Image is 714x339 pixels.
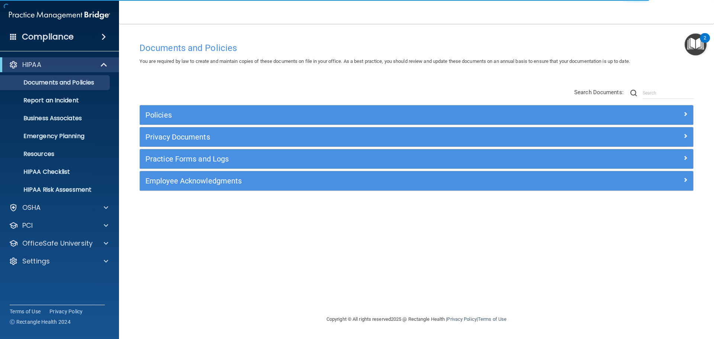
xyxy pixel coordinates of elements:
[685,33,707,55] button: Open Resource Center, 2 new notifications
[5,132,106,140] p: Emergency Planning
[5,115,106,122] p: Business Associates
[9,203,108,212] a: OSHA
[145,155,549,163] h5: Practice Forms and Logs
[5,97,106,104] p: Report an Incident
[9,221,108,230] a: PCI
[630,90,637,96] img: ic-search.3b580494.png
[585,286,705,316] iframe: Drift Widget Chat Controller
[49,308,83,315] a: Privacy Policy
[10,308,41,315] a: Terms of Use
[22,239,93,248] p: OfficeSafe University
[22,32,74,42] h4: Compliance
[478,316,506,322] a: Terms of Use
[145,109,688,121] a: Policies
[9,60,108,69] a: HIPAA
[139,58,630,64] span: You are required by law to create and maintain copies of these documents on file in your office. ...
[9,239,108,248] a: OfficeSafe University
[22,221,33,230] p: PCI
[22,60,41,69] p: HIPAA
[145,111,549,119] h5: Policies
[704,38,706,48] div: 2
[145,177,549,185] h5: Employee Acknowledgments
[5,150,106,158] p: Resources
[145,131,688,143] a: Privacy Documents
[145,153,688,165] a: Practice Forms and Logs
[139,43,694,53] h4: Documents and Policies
[5,79,106,86] p: Documents and Policies
[643,87,694,99] input: Search
[9,257,108,266] a: Settings
[22,203,41,212] p: OSHA
[145,175,688,187] a: Employee Acknowledgments
[281,307,552,331] div: Copyright © All rights reserved 2025 @ Rectangle Health | |
[5,168,106,176] p: HIPAA Checklist
[22,257,50,266] p: Settings
[447,316,476,322] a: Privacy Policy
[574,89,624,96] span: Search Documents:
[145,133,549,141] h5: Privacy Documents
[10,318,71,326] span: Ⓒ Rectangle Health 2024
[9,8,110,23] img: PMB logo
[5,186,106,194] p: HIPAA Risk Assessment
